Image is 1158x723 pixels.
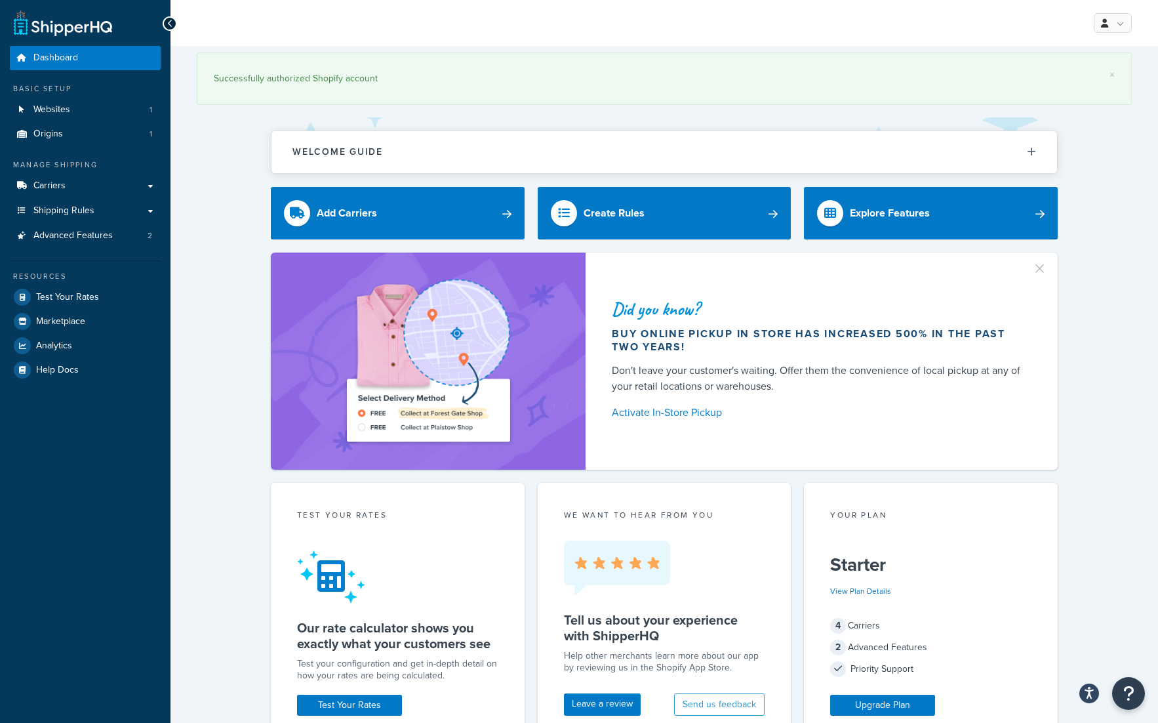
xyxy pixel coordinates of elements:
div: Add Carriers [317,204,377,222]
a: Shipping Rules [10,199,161,223]
span: Websites [33,104,70,115]
span: Marketplace [36,316,85,327]
span: 1 [150,129,152,140]
span: Origins [33,129,63,140]
button: Welcome Guide [271,131,1057,173]
button: Open Resource Center [1112,677,1145,710]
div: Explore Features [850,204,930,222]
a: Leave a review [564,693,641,716]
span: 2 [830,640,846,655]
li: Advanced Features [10,224,161,248]
button: Send us feedback [674,693,765,716]
span: Dashboard [33,52,78,64]
a: Activate In-Store Pickup [612,403,1026,422]
a: Create Rules [538,187,791,239]
span: 4 [830,618,846,634]
div: Basic Setup [10,83,161,94]
a: Test Your Rates [297,695,402,716]
div: Did you know? [612,300,1026,318]
span: Advanced Features [33,230,113,241]
a: Analytics [10,334,161,358]
a: View Plan Details [830,585,891,597]
h5: Tell us about your experience with ShipperHQ [564,612,765,644]
span: Help Docs [36,365,79,376]
div: Manage Shipping [10,159,161,171]
a: Carriers [10,174,161,198]
div: Carriers [830,617,1031,635]
li: Origins [10,122,161,146]
span: Analytics [36,341,72,352]
a: Explore Features [804,187,1058,239]
span: Test Your Rates [36,292,99,303]
div: Test your configuration and get in-depth detail on how your rates are being calculated. [297,658,498,682]
h5: Starter [830,554,1031,575]
a: Advanced Features2 [10,224,161,248]
p: we want to hear from you [564,509,765,521]
a: Dashboard [10,46,161,70]
a: Origins1 [10,122,161,146]
div: Create Rules [584,204,645,222]
li: Websites [10,98,161,122]
h2: Welcome Guide [292,147,383,157]
div: Buy online pickup in store has increased 500% in the past two years! [612,327,1026,354]
p: Help other merchants learn more about our app by reviewing us in the Shopify App Store. [564,650,765,674]
a: Help Docs [10,358,161,382]
div: Resources [10,271,161,282]
div: Test your rates [297,509,498,524]
a: Websites1 [10,98,161,122]
a: Add Carriers [271,187,525,239]
div: Your Plan [830,509,1031,524]
div: Priority Support [830,660,1031,678]
div: Don't leave your customer's waiting. Offer them the convenience of local pickup at any of your re... [612,363,1026,394]
a: Upgrade Plan [830,695,935,716]
a: Marketplace [10,310,161,333]
span: 1 [150,104,152,115]
a: Test Your Rates [10,285,161,309]
span: 2 [148,230,152,241]
div: Advanced Features [830,638,1031,657]
h5: Our rate calculator shows you exactly what your customers see [297,620,498,651]
a: × [1109,70,1115,80]
img: ad-shirt-map-b0359fc47e01cab431d101c4b569394f6a03f54285957d908178d52f29eb9668.png [309,272,547,451]
span: Shipping Rules [33,205,94,217]
span: Carriers [33,180,66,192]
div: Successfully authorized Shopify account [214,70,1115,88]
